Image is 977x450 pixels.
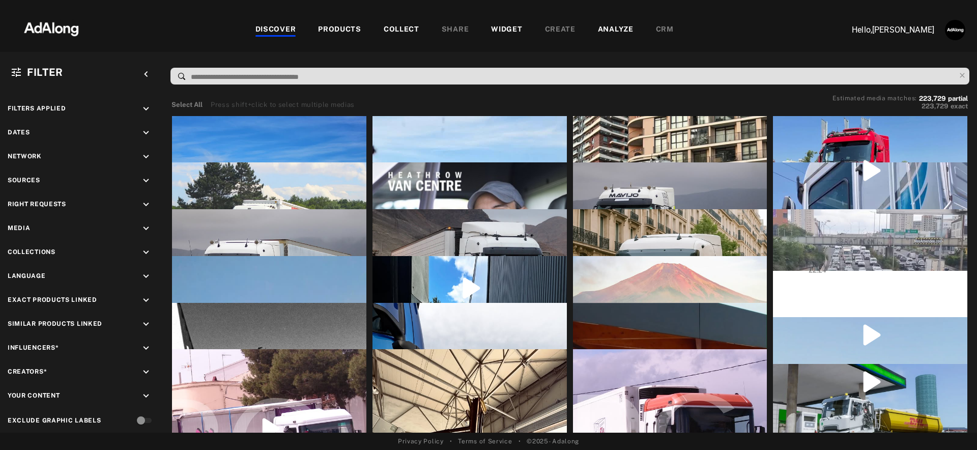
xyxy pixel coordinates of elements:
[398,437,444,446] a: Privacy Policy
[8,392,60,399] span: Your Content
[919,96,968,101] button: 223,729partial
[140,295,152,306] i: keyboard_arrow_down
[8,416,101,425] div: Exclude Graphic Labels
[656,24,674,36] div: CRM
[140,151,152,162] i: keyboard_arrow_down
[545,24,576,36] div: CREATE
[171,100,203,110] button: Select All
[491,24,522,36] div: WIDGET
[450,437,452,446] span: •
[27,66,63,78] span: Filter
[8,272,46,279] span: Language
[140,69,152,80] i: keyboard_arrow_left
[832,101,968,111] button: 223,729exact
[140,271,152,282] i: keyboard_arrow_down
[8,344,59,351] span: Influencers*
[945,20,965,40] img: AATXAJzUJh5t706S9lc_3n6z7NVUglPkrjZIexBIJ3ug=s96-c
[442,24,469,36] div: SHARE
[519,437,521,446] span: •
[7,13,96,43] img: 63233d7d88ed69de3c212112c67096b6.png
[140,367,152,378] i: keyboard_arrow_down
[8,224,31,232] span: Media
[8,248,55,256] span: Collections
[458,437,512,446] a: Terms of Service
[318,24,361,36] div: PRODUCTS
[140,247,152,258] i: keyboard_arrow_down
[832,24,934,36] p: Hello, [PERSON_NAME]
[598,24,634,36] div: ANALYZE
[8,129,30,136] span: Dates
[8,368,47,375] span: Creators*
[942,17,968,43] button: Account settings
[140,175,152,186] i: keyboard_arrow_down
[527,437,579,446] span: © 2025 - Adalong
[140,319,152,330] i: keyboard_arrow_down
[140,199,152,210] i: keyboard_arrow_down
[140,223,152,234] i: keyboard_arrow_down
[8,320,102,327] span: Similar Products Linked
[140,103,152,115] i: keyboard_arrow_down
[832,95,917,102] span: Estimated media matches:
[8,153,42,160] span: Network
[8,105,66,112] span: Filters applied
[8,177,40,184] span: Sources
[211,100,355,110] div: Press shift+click to select multiple medias
[140,390,152,402] i: keyboard_arrow_down
[255,24,296,36] div: DISCOVER
[922,102,949,110] span: 223,729
[8,296,97,303] span: Exact Products Linked
[140,343,152,354] i: keyboard_arrow_down
[384,24,419,36] div: COLLECT
[919,95,946,102] span: 223,729
[8,201,66,208] span: Right Requests
[140,127,152,138] i: keyboard_arrow_down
